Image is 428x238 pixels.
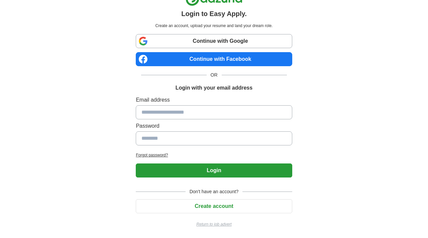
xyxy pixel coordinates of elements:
[136,152,292,158] a: Forgot password?
[136,221,292,227] a: Return to job advert
[137,23,291,29] p: Create an account, upload your resume and land your dream role.
[136,34,292,48] a: Continue with Google
[136,122,292,130] label: Password
[186,188,243,195] span: Don't have an account?
[181,9,247,19] h1: Login to Easy Apply.
[176,84,252,92] h1: Login with your email address
[207,72,222,79] span: OR
[136,163,292,177] button: Login
[136,52,292,66] a: Continue with Facebook
[136,96,292,104] label: Email address
[136,199,292,213] button: Create account
[136,203,292,209] a: Create account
